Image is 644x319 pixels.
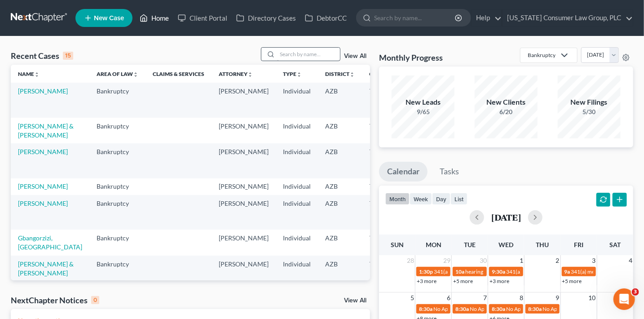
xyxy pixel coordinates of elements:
[475,107,538,116] div: 6/20
[276,83,318,117] td: Individual
[519,292,524,303] span: 8
[446,292,451,303] span: 6
[277,48,340,61] input: Search by name...
[609,241,621,248] span: Sat
[392,107,454,116] div: 9/65
[528,306,542,312] span: 8:30a
[362,230,407,255] td: 7
[318,143,362,178] td: AZB
[89,118,146,143] td: Bankruptcy
[232,10,300,26] a: Directory Cases
[212,118,276,143] td: [PERSON_NAME]
[432,162,467,182] a: Tasks
[374,9,456,26] input: Search by name...
[492,268,505,275] span: 9:30a
[433,306,475,312] span: No Appointments
[574,241,583,248] span: Fri
[276,230,318,255] td: Individual
[11,295,99,306] div: NextChapter Notices
[558,107,621,116] div: 5/30
[613,288,635,310] iframe: Intercom live chat
[135,10,173,26] a: Home
[18,260,74,277] a: [PERSON_NAME] & [PERSON_NAME]
[453,278,473,284] a: +5 more
[146,65,212,83] th: Claims & Services
[417,278,437,284] a: +3 more
[219,71,253,77] a: Attorneyunfold_more
[212,256,276,290] td: [PERSON_NAME]
[276,118,318,143] td: Individual
[426,241,441,248] span: Mon
[18,234,82,251] a: Gbangorzizi, [GEOGRAPHIC_DATA]
[558,97,621,107] div: New Filings
[465,268,534,275] span: hearing for [PERSON_NAME]
[362,83,407,117] td: 7
[434,268,520,275] span: 341(a) meeting for [PERSON_NAME]
[344,53,366,59] a: View All
[91,296,99,304] div: 0
[455,268,464,275] span: 10a
[555,255,560,266] span: 2
[276,143,318,178] td: Individual
[362,178,407,195] td: 7
[528,51,556,59] div: Bankruptcy
[591,255,597,266] span: 3
[543,306,584,312] span: No Appointments
[410,292,415,303] span: 5
[503,10,633,26] a: [US_STATE] Consumer Law Group, PLC
[379,162,428,182] a: Calendar
[18,71,40,77] a: Nameunfold_more
[464,241,476,248] span: Tue
[432,193,450,205] button: day
[450,193,468,205] button: list
[406,255,415,266] span: 28
[247,72,253,77] i: unfold_more
[588,292,597,303] span: 10
[18,87,68,95] a: [PERSON_NAME]
[519,255,524,266] span: 1
[362,256,407,290] td: 7
[349,72,355,77] i: unfold_more
[391,241,404,248] span: Sun
[18,199,68,207] a: [PERSON_NAME]
[475,97,538,107] div: New Clients
[318,178,362,195] td: AZB
[173,10,232,26] a: Client Portal
[18,148,68,155] a: [PERSON_NAME]
[419,306,432,312] span: 8:30a
[479,255,488,266] span: 30
[536,241,549,248] span: Thu
[491,213,521,222] h2: [DATE]
[89,143,146,178] td: Bankruptcy
[212,143,276,178] td: [PERSON_NAME]
[318,230,362,255] td: AZB
[410,193,432,205] button: week
[492,306,505,312] span: 8:30a
[97,71,138,77] a: Area of Lawunfold_more
[276,178,318,195] td: Individual
[470,306,512,312] span: No Appointments
[276,256,318,290] td: Individual
[212,178,276,195] td: [PERSON_NAME]
[632,288,639,296] span: 3
[133,72,138,77] i: unfold_more
[18,122,74,139] a: [PERSON_NAME] & [PERSON_NAME]
[442,255,451,266] span: 29
[89,230,146,255] td: Bankruptcy
[18,182,68,190] a: [PERSON_NAME]
[283,71,302,77] a: Typeunfold_more
[94,15,124,22] span: New Case
[276,195,318,230] td: Individual
[212,83,276,117] td: [PERSON_NAME]
[212,195,276,230] td: [PERSON_NAME]
[63,52,73,60] div: 15
[392,97,454,107] div: New Leads
[455,306,469,312] span: 8:30a
[89,195,146,230] td: Bankruptcy
[506,268,640,275] span: 341(a) meeting for [PERSON_NAME] & [PERSON_NAME]
[490,278,509,284] a: +3 more
[344,297,366,304] a: View All
[362,143,407,178] td: 7
[11,50,73,61] div: Recent Cases
[362,195,407,230] td: 7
